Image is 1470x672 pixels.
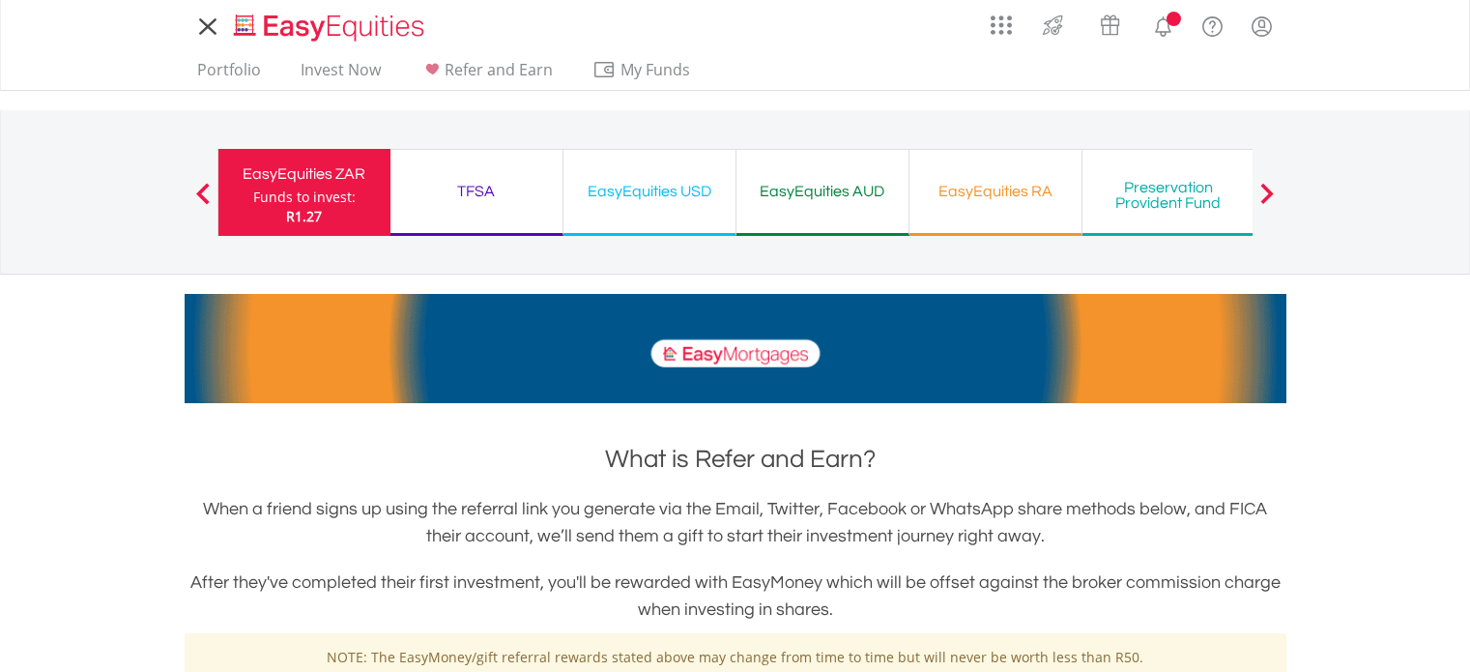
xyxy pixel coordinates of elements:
[185,496,1286,550] h3: When a friend signs up using the referral link you generate via the Email, Twitter, Facebook or W...
[1037,10,1069,41] img: thrive-v2.svg
[184,192,222,212] button: Previous
[1188,5,1237,44] a: FAQ's and Support
[575,178,724,205] div: EasyEquities USD
[230,161,379,188] div: EasyEquities ZAR
[1094,10,1126,41] img: vouchers-v2.svg
[605,447,876,472] span: What is Refer and Earn?
[230,12,432,44] img: EasyEquities_Logo.png
[748,178,897,205] div: EasyEquities AUD
[253,188,356,207] div: Funds to invest:
[185,294,1286,403] img: EasyMortage Promotion Banner
[1237,5,1286,47] a: My Profile
[189,60,269,90] a: Portfolio
[978,5,1024,36] a: AppsGrid
[413,60,561,90] a: Refer and Earn
[921,178,1070,205] div: EasyEquities RA
[592,57,719,82] span: My Funds
[293,60,389,90] a: Invest Now
[1139,5,1188,44] a: Notifications
[402,178,551,205] div: TFSA
[445,59,553,80] span: Refer and Earn
[199,648,1272,667] p: NOTE: The EasyMoney/gift referral rewards stated above may change from time to time but will neve...
[991,15,1012,36] img: grid-menu-icon.svg
[1248,192,1286,212] button: Next
[1081,5,1139,41] a: Vouchers
[286,207,322,225] span: R1.27
[226,5,432,44] a: Home page
[185,570,1286,624] h3: After they've completed their first investment, you'll be rewarded with EasyMoney which will be o...
[1094,180,1243,211] div: Preservation Provident Fund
